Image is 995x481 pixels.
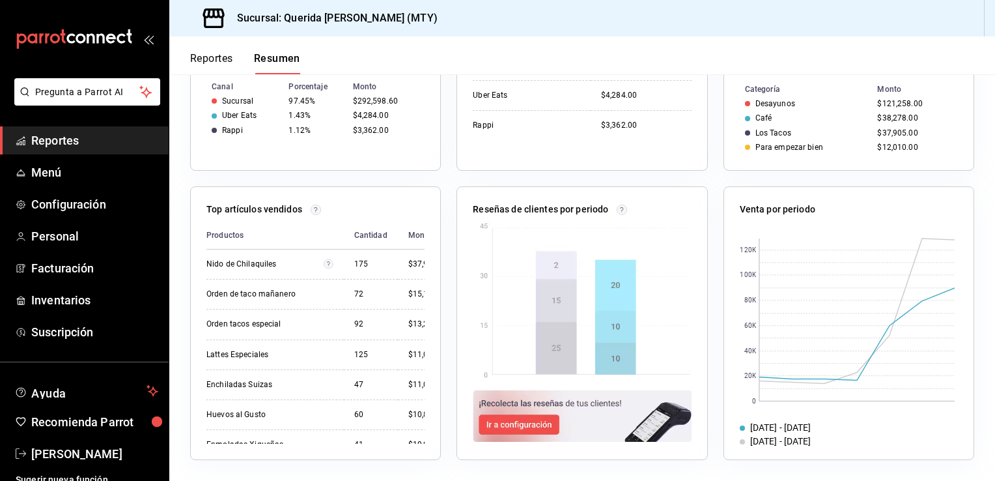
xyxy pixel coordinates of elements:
span: Menú [31,164,158,181]
div: 175 [354,259,387,270]
div: Lattes Especiales [206,349,333,360]
div: $3,362.00 [601,120,692,131]
th: Porcentaje [283,80,347,94]
th: Cantidad [344,222,398,250]
div: $11,085.00 [408,349,449,360]
div: Uber Eats [222,111,257,120]
div: 97.45% [288,96,342,106]
text: 80K [744,297,756,304]
span: Ayuda [31,383,141,399]
div: Sucursal [222,96,253,106]
text: 60K [744,323,756,330]
div: $13,260.00 [408,319,449,330]
th: Monto [398,222,449,250]
div: Café [755,113,772,123]
div: Los Tacos [755,128,791,138]
div: navigation tabs [190,52,300,74]
th: Monto [348,80,441,94]
button: open_drawer_menu [143,34,154,44]
div: $10,800.00 [408,409,449,420]
div: 125 [354,349,387,360]
p: Top artículos vendidos [206,203,302,216]
div: Huevos al Gusto [206,409,333,420]
th: Categoría [724,82,873,96]
div: 92 [354,319,387,330]
p: Reseñas de clientes por periodo [473,203,608,216]
span: Personal [31,227,158,245]
div: Nido de Chilaquiles [206,259,324,270]
button: Pregunta a Parrot AI [14,78,160,106]
div: $292,598.60 [353,96,420,106]
button: Resumen [254,52,300,74]
div: 60 [354,409,387,420]
div: 1.12% [288,126,342,135]
span: Facturación [31,259,158,277]
div: $11,045.00 [408,379,449,390]
div: Desayunos [755,99,795,108]
div: Rappi [473,120,580,131]
svg: Artículos relacionados por el SKU: Nido de Chilaquiles (169.000000), Nido De Chilaquiles (6.000000) [324,259,333,269]
div: Rappi [222,126,243,135]
span: Suscripción [31,323,158,341]
div: Enmoladas Xiqueñas [206,439,333,450]
div: $121,258.00 [877,99,953,108]
text: 120K [740,247,756,254]
span: Configuración [31,196,158,213]
div: 72 [354,289,387,300]
div: $37,905.00 [877,128,953,138]
th: Productos [206,222,344,250]
text: 100K [740,272,756,279]
div: $15,120.00 [408,289,449,300]
th: Monto [872,82,974,96]
div: Uber Eats [473,90,580,101]
text: 40K [744,348,756,355]
span: Reportes [31,132,158,149]
span: Inventarios [31,291,158,309]
span: Recomienda Parrot [31,413,158,431]
div: Orden tacos especial [206,319,333,330]
span: [PERSON_NAME] [31,445,158,463]
p: Venta por periodo [740,203,815,216]
div: $38,278.00 [877,113,953,123]
th: Canal [191,80,283,94]
div: Para empezar bien [755,143,823,152]
div: $4,284.00 [601,90,692,101]
div: $37,991.00 [408,259,449,270]
div: Orden de taco mañanero [206,289,333,300]
div: 41 [354,439,387,450]
div: $10,045.00 [408,439,449,450]
div: Enchiladas Suizas [206,379,333,390]
h3: Sucursal: Querida [PERSON_NAME] (MTY) [227,10,438,26]
text: 20K [744,373,756,380]
div: 1.43% [288,111,342,120]
text: 0 [752,398,756,405]
div: [DATE] - [DATE] [750,435,811,448]
div: $3,362.00 [353,126,420,135]
div: [DATE] - [DATE] [750,421,811,435]
button: Reportes [190,52,233,74]
div: 47 [354,379,387,390]
div: $4,284.00 [353,111,420,120]
a: Pregunta a Parrot AI [9,95,160,108]
span: Pregunta a Parrot AI [35,85,140,99]
div: $12,010.00 [877,143,953,152]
